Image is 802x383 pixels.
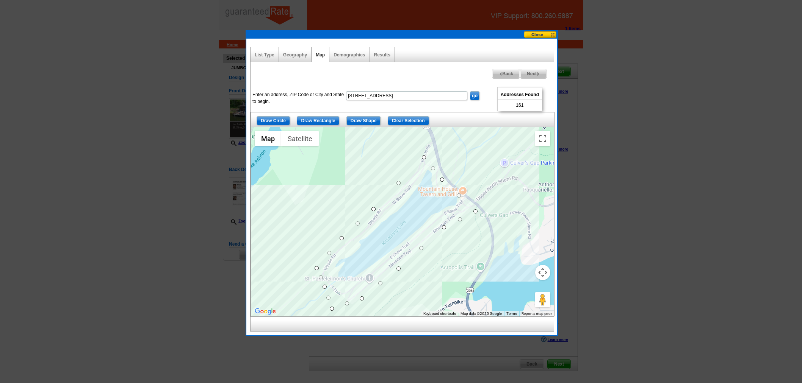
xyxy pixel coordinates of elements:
a: Terms [506,311,517,316]
img: button-next-arrow-gray.png [537,72,540,76]
a: Demographics [334,52,365,58]
a: Open this area in Google Maps (opens a new window) [253,307,278,316]
input: go [470,91,479,100]
a: Report a map error [522,311,552,316]
button: Show satellite imagery [281,131,319,146]
img: Google [253,307,278,316]
a: Back [492,69,520,79]
button: Keyboard shortcuts [423,311,456,316]
iframe: LiveChat chat widget [695,359,802,383]
input: Clear Selection [388,116,429,125]
a: Geography [283,52,307,58]
button: Drag Pegman onto the map to open Street View [535,292,550,307]
span: Map data ©2025 Google [461,311,502,316]
button: Toggle fullscreen view [535,131,550,146]
span: Next [520,69,547,78]
button: Show street map [255,131,281,146]
span: 161 [516,102,523,109]
a: List Type [255,52,274,58]
input: Draw Shape [346,116,381,125]
input: Draw Circle [257,116,290,125]
img: button-prev-arrow-gray.png [499,72,502,76]
label: Enter an address, ZIP Code or City and State to begin. [252,91,345,105]
span: Addresses Found [498,90,542,100]
button: Map camera controls [535,265,550,280]
a: Results [374,52,390,58]
span: Back [492,69,520,78]
input: Draw Rectangle [297,116,339,125]
a: Map [316,52,325,58]
a: Next [520,69,547,79]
